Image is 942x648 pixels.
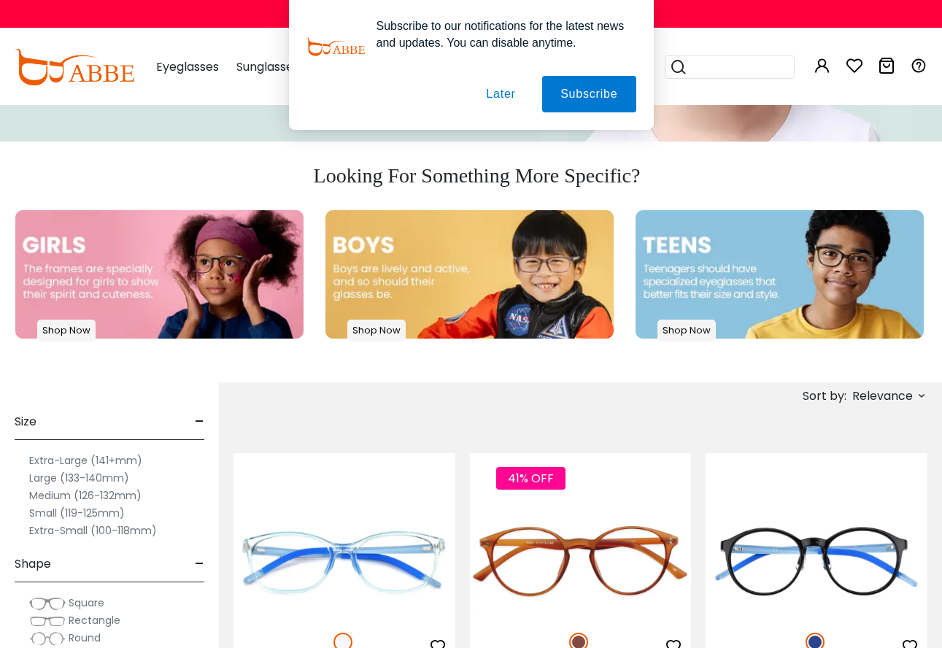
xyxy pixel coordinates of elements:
[29,522,157,539] label: Extra-Small (100-118mm)
[15,547,51,582] span: Shape
[347,320,406,342] p: Shop Now
[542,76,636,112] button: Subscribe
[233,506,455,617] img: Translucent Kids-Willy - TR ,Adjust Nose Pads
[29,596,66,611] img: Square.png
[29,631,66,646] img: Round.png
[29,487,142,504] label: Medium (126-132mm)
[195,547,204,582] span: -
[468,76,533,112] button: Later
[29,504,125,522] label: Small (119-125mm)
[15,210,304,339] a: girls glasses Shop Now
[29,469,129,487] label: Large (133-140mm)
[69,630,101,645] span: Round
[657,320,716,342] p: Shop Now
[37,320,96,342] p: Shop Now
[496,467,565,490] span: 41% OFF
[325,210,614,339] img: boys glasses
[69,595,104,610] span: Square
[15,210,304,339] img: girls glasses
[29,614,66,628] img: Rectangle.png
[325,210,614,339] a: boys glasses Shop Now
[852,383,913,409] span: Relevance
[12,163,942,188] h3: Looking For Something More Specific?
[195,404,204,439] span: -
[636,210,924,339] img: teens glasses
[470,506,692,617] img: Brown Kids-Phobos - TR ,Light Weight
[803,387,846,404] span: Sort by:
[69,613,120,628] span: Rectangle
[365,18,636,51] div: Subscribe to our notifications for the latest news and updates. You can disable anytime.
[636,210,924,339] a: teens glasses Shop Now
[15,404,36,439] span: Size
[706,506,927,617] img: Blue Kids-Billy - TR ,Adjust Nose Pads
[306,18,365,76] img: notification icon
[29,452,142,469] label: Extra-Large (141+mm)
